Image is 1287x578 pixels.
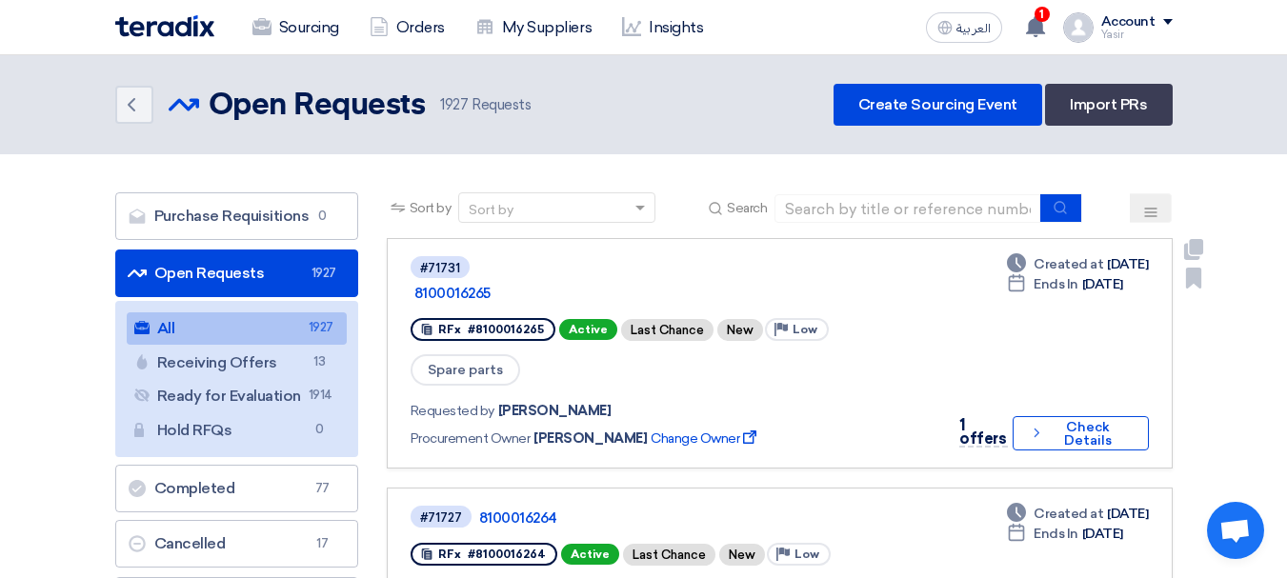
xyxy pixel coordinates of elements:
[127,380,347,412] a: Ready for Evaluation
[468,323,544,336] span: #8100016265
[834,84,1042,126] a: Create Sourcing Event
[479,509,955,527] a: 8100016264
[115,520,358,568] a: Cancelled17
[559,319,617,340] span: Active
[1034,504,1103,524] span: Created at
[411,354,520,386] span: Spare parts
[410,198,452,218] span: Sort by
[115,249,358,297] a: Open Requests1927
[127,347,347,379] a: Receiving Offers
[1035,7,1050,22] span: 1
[1007,254,1148,274] div: [DATE]
[651,429,760,448] span: Change Owner
[127,414,347,447] a: Hold RFQs
[438,323,461,336] span: RFx
[309,352,332,372] span: 13
[623,544,715,566] div: Last Chance
[420,511,462,524] div: #71727
[1034,274,1078,294] span: Ends In
[237,7,354,49] a: Sourcing
[561,544,619,565] span: Active
[354,7,460,49] a: Orders
[420,262,460,274] div: #71731
[1045,84,1172,126] a: Import PRs
[1034,524,1078,544] span: Ends In
[440,94,531,116] span: Requests
[1007,524,1123,544] div: [DATE]
[1207,502,1264,559] div: Open chat
[209,87,426,125] h2: Open Requests
[607,7,718,49] a: Insights
[438,548,461,561] span: RFx
[1034,254,1103,274] span: Created at
[1101,30,1173,40] div: Yasir
[115,192,358,240] a: Purchase Requisitions0
[115,15,214,37] img: Teradix logo
[312,479,334,498] span: 77
[959,416,1006,448] span: 1 offers
[440,96,468,113] span: 1927
[727,198,767,218] span: Search
[460,7,607,49] a: My Suppliers
[1007,274,1123,294] div: [DATE]
[956,22,991,35] span: العربية
[312,534,334,553] span: 17
[411,429,531,448] span: Procurement Owner
[312,207,334,226] span: 0
[793,323,817,336] span: Low
[469,200,513,220] div: Sort by
[717,319,763,341] div: New
[127,312,347,345] a: All
[312,264,334,283] span: 1927
[1101,14,1156,30] div: Account
[468,548,546,561] span: #8100016264
[309,318,332,338] span: 1927
[533,429,647,448] span: [PERSON_NAME]
[414,285,891,302] a: 8100016265
[621,319,714,341] div: Last Chance
[1007,504,1148,524] div: [DATE]
[1063,12,1094,43] img: profile_test.png
[411,401,494,421] span: Requested by
[794,548,819,561] span: Low
[774,194,1041,223] input: Search by title or reference number
[1013,416,1149,450] button: Check Details
[115,465,358,512] a: Completed77
[719,544,765,566] div: New
[309,386,332,406] span: 1914
[498,401,612,421] span: [PERSON_NAME]
[309,420,332,440] span: 0
[926,12,1002,43] button: العربية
